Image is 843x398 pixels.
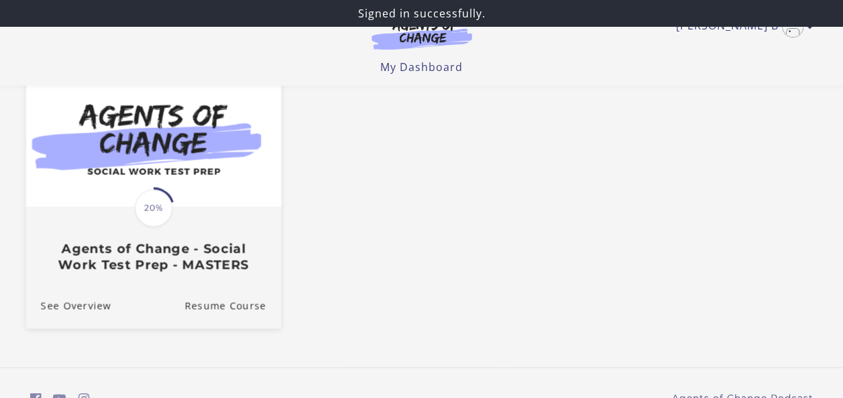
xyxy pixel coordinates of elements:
[184,283,281,328] a: Agents of Change - Social Work Test Prep - MASTERS: Resume Course
[357,19,486,50] img: Agents of Change Logo
[380,60,463,74] a: My Dashboard
[676,16,807,38] a: Toggle menu
[135,189,172,226] span: 20%
[25,283,111,328] a: Agents of Change - Social Work Test Prep - MASTERS: See Overview
[5,5,838,21] p: Signed in successfully.
[40,241,266,272] h3: Agents of Change - Social Work Test Prep - MASTERS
